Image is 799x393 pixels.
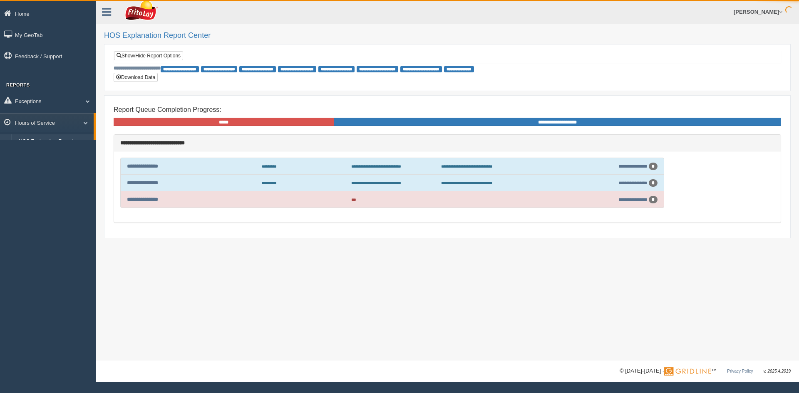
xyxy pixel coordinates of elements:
[114,73,158,82] button: Download Data
[114,51,183,60] a: Show/Hide Report Options
[664,367,711,376] img: Gridline
[620,367,791,376] div: © [DATE]-[DATE] - ™
[104,32,791,40] h2: HOS Explanation Report Center
[114,106,781,114] h4: Report Queue Completion Progress:
[15,134,94,149] a: HOS Explanation Reports
[727,369,753,373] a: Privacy Policy
[764,369,791,373] span: v. 2025.4.2019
